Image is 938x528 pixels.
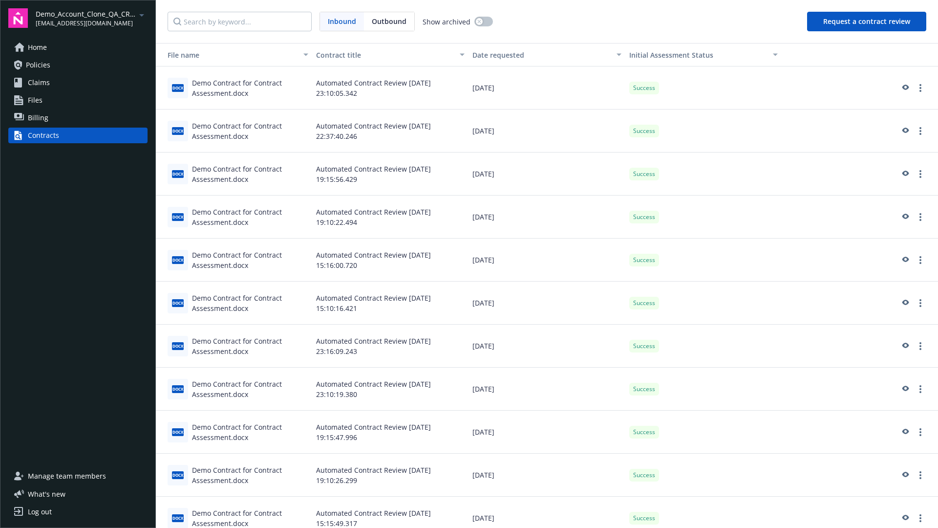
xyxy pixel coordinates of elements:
[629,50,713,60] span: Initial Assessment Status
[899,254,911,266] a: preview
[469,325,625,368] div: [DATE]
[633,299,655,308] span: Success
[633,514,655,523] span: Success
[168,12,312,31] input: Search by keyword...
[28,504,52,520] div: Log out
[26,57,50,73] span: Policies
[8,128,148,143] a: Contracts
[423,17,470,27] span: Show archived
[172,213,184,220] span: docx
[633,428,655,437] span: Success
[8,40,148,55] a: Home
[192,336,308,356] div: Demo Contract for Contract Assessment.docx
[172,342,184,350] span: docx
[915,469,926,481] a: more
[312,282,469,325] div: Automated Contract Review [DATE] 15:10:16.421
[372,16,406,26] span: Outbound
[28,92,43,108] span: Files
[469,282,625,325] div: [DATE]
[312,454,469,497] div: Automated Contract Review [DATE] 19:10:26.299
[316,50,454,60] div: Contract title
[312,110,469,153] div: Automated Contract Review [DATE] 22:37:40.246
[172,127,184,134] span: docx
[899,125,911,137] a: preview
[915,211,926,223] a: more
[136,9,148,21] a: arrowDropDown
[328,16,356,26] span: Inbound
[28,40,47,55] span: Home
[312,368,469,411] div: Automated Contract Review [DATE] 23:10:19.380
[915,82,926,94] a: more
[172,385,184,393] span: docx
[8,468,148,484] a: Manage team members
[469,43,625,66] button: Date requested
[192,164,308,184] div: Demo Contract for Contract Assessment.docx
[172,428,184,436] span: docx
[633,84,655,92] span: Success
[633,127,655,135] span: Success
[312,411,469,454] div: Automated Contract Review [DATE] 19:15:47.996
[320,12,364,31] span: Inbound
[633,256,655,264] span: Success
[8,8,28,28] img: navigator-logo.svg
[915,168,926,180] a: more
[633,471,655,480] span: Success
[469,110,625,153] div: [DATE]
[192,465,308,485] div: Demo Contract for Contract Assessment.docx
[469,411,625,454] div: [DATE]
[8,92,148,108] a: Files
[915,340,926,352] a: more
[312,43,469,66] button: Contract title
[633,170,655,178] span: Success
[160,50,298,60] div: File name
[172,170,184,177] span: docx
[899,211,911,223] a: preview
[192,293,308,313] div: Demo Contract for Contract Assessment.docx
[28,110,48,126] span: Billing
[172,471,184,479] span: docx
[192,422,308,442] div: Demo Contract for Contract Assessment.docx
[899,426,911,438] a: preview
[192,379,308,399] div: Demo Contract for Contract Assessment.docx
[36,8,148,28] button: Demo_Account_Clone_QA_CR_Tests_Demo[EMAIL_ADDRESS][DOMAIN_NAME]arrowDropDown
[469,454,625,497] div: [DATE]
[8,57,148,73] a: Policies
[469,239,625,282] div: [DATE]
[899,82,911,94] a: preview
[915,426,926,438] a: more
[192,207,308,227] div: Demo Contract for Contract Assessment.docx
[899,512,911,524] a: preview
[160,50,298,60] div: Toggle SortBy
[629,50,767,60] div: Toggle SortBy
[36,19,136,28] span: [EMAIL_ADDRESS][DOMAIN_NAME]
[915,254,926,266] a: more
[312,66,469,110] div: Automated Contract Review [DATE] 23:10:05.342
[172,256,184,264] span: docx
[633,385,655,394] span: Success
[312,153,469,196] div: Automated Contract Review [DATE] 19:15:56.429
[899,340,911,352] a: preview
[172,514,184,522] span: docx
[28,468,106,484] span: Manage team members
[192,121,308,141] div: Demo Contract for Contract Assessment.docx
[469,153,625,196] div: [DATE]
[36,9,136,19] span: Demo_Account_Clone_QA_CR_Tests_Demo
[915,512,926,524] a: more
[469,66,625,110] div: [DATE]
[899,297,911,309] a: preview
[807,12,926,31] button: Request a contract review
[28,75,50,90] span: Claims
[915,297,926,309] a: more
[192,78,308,98] div: Demo Contract for Contract Assessment.docx
[312,196,469,239] div: Automated Contract Review [DATE] 19:10:22.494
[172,84,184,91] span: docx
[899,469,911,481] a: preview
[915,383,926,395] a: more
[633,342,655,351] span: Success
[364,12,414,31] span: Outbound
[633,213,655,221] span: Success
[8,489,81,499] button: What's new
[899,383,911,395] a: preview
[312,325,469,368] div: Automated Contract Review [DATE] 23:16:09.243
